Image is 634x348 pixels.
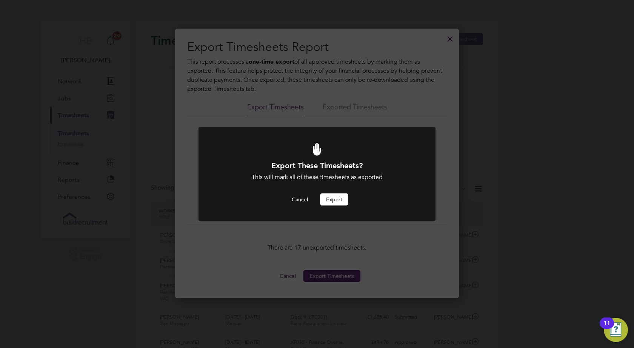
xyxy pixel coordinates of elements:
[219,161,415,170] h1: Export These Timesheets?
[604,318,628,342] button: Open Resource Center, 11 new notifications
[320,193,348,205] button: Export
[603,323,610,333] div: 11
[286,193,314,205] button: Cancel
[219,173,415,181] div: This will mark all of these timesheets as exported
